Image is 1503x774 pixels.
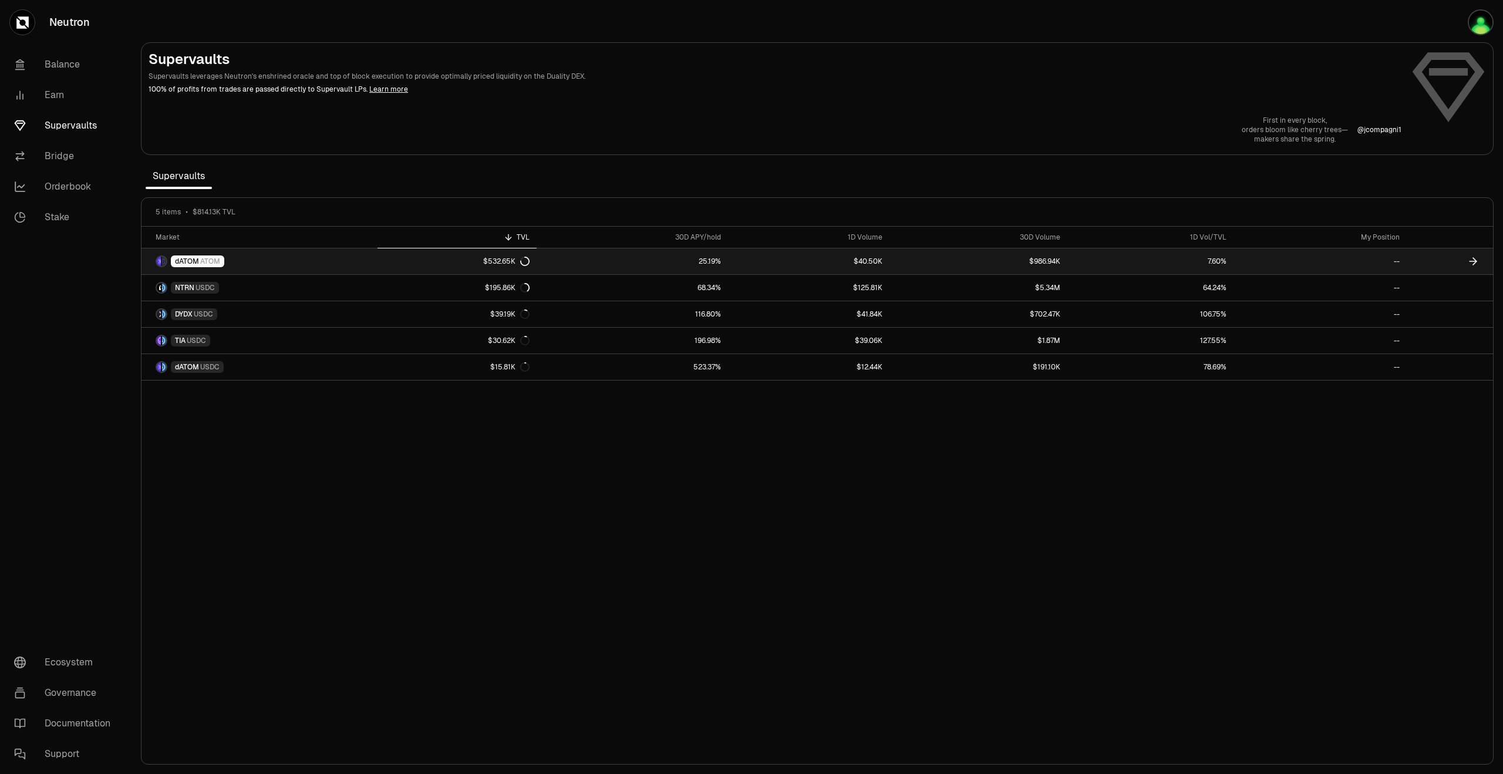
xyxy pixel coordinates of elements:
[193,207,235,217] span: $814.13K TVL
[162,336,166,345] img: USDC Logo
[378,328,537,354] a: $30.62K
[1357,125,1401,134] a: @jcompagni1
[1242,125,1348,134] p: orders bloom like cherry trees—
[1234,275,1406,301] a: --
[5,647,127,678] a: Ecosystem
[488,336,530,345] div: $30.62K
[5,110,127,141] a: Supervaults
[5,49,127,80] a: Balance
[889,301,1067,327] a: $702.47K
[200,362,220,372] span: USDC
[378,248,537,274] a: $532.65K
[378,354,537,380] a: $15.81K
[1241,233,1399,242] div: My Position
[889,275,1067,301] a: $5.34M
[728,328,890,354] a: $39.06K
[162,283,166,292] img: USDC Logo
[200,257,220,266] span: ATOM
[157,283,161,292] img: NTRN Logo
[544,233,721,242] div: 30D APY/hold
[157,257,161,266] img: dATOM Logo
[5,708,127,739] a: Documentation
[728,301,890,327] a: $41.84K
[537,275,728,301] a: 68.34%
[175,362,199,372] span: dATOM
[175,336,186,345] span: TIA
[1074,233,1227,242] div: 1D Vol/TVL
[1468,9,1494,35] img: Jay Keplr
[537,301,728,327] a: 116.80%
[175,309,193,319] span: DYDX
[156,207,181,217] span: 5 items
[1067,301,1234,327] a: 106.75%
[490,309,530,319] div: $39.19K
[537,354,728,380] a: 523.37%
[149,50,1401,69] h2: Supervaults
[1234,328,1406,354] a: --
[162,309,166,319] img: USDC Logo
[889,354,1067,380] a: $191.10K
[1067,248,1234,274] a: 7.60%
[537,328,728,354] a: 196.98%
[728,248,890,274] a: $40.50K
[1067,275,1234,301] a: 64.24%
[157,362,161,372] img: dATOM Logo
[1242,134,1348,144] p: makers share the spring.
[1242,116,1348,125] p: First in every block,
[5,171,127,202] a: Orderbook
[156,233,370,242] div: Market
[149,84,1401,95] p: 100% of profits from trades are passed directly to Supervault LPs.
[5,202,127,233] a: Stake
[735,233,883,242] div: 1D Volume
[146,164,212,188] span: Supervaults
[175,257,199,266] span: dATOM
[175,283,194,292] span: NTRN
[490,362,530,372] div: $15.81K
[728,354,890,380] a: $12.44K
[5,80,127,110] a: Earn
[141,354,378,380] a: dATOM LogoUSDC LogodATOMUSDC
[141,328,378,354] a: TIA LogoUSDC LogoTIAUSDC
[1067,354,1234,380] a: 78.69%
[5,739,127,769] a: Support
[162,257,166,266] img: ATOM Logo
[485,283,530,292] div: $195.86K
[141,275,378,301] a: NTRN LogoUSDC LogoNTRNUSDC
[157,336,161,345] img: TIA Logo
[187,336,206,345] span: USDC
[141,248,378,274] a: dATOM LogoATOM LogodATOMATOM
[483,257,530,266] div: $532.65K
[369,85,408,94] a: Learn more
[728,275,890,301] a: $125.81K
[194,309,213,319] span: USDC
[1242,116,1348,144] a: First in every block,orders bloom like cherry trees—makers share the spring.
[385,233,530,242] div: TVL
[141,301,378,327] a: DYDX LogoUSDC LogoDYDXUSDC
[1357,125,1401,134] p: @ jcompagni1
[1234,248,1406,274] a: --
[897,233,1060,242] div: 30D Volume
[378,275,537,301] a: $195.86K
[537,248,728,274] a: 25.19%
[1234,354,1406,380] a: --
[889,328,1067,354] a: $1.87M
[378,301,537,327] a: $39.19K
[5,678,127,708] a: Governance
[1067,328,1234,354] a: 127.55%
[196,283,215,292] span: USDC
[149,71,1401,82] p: Supervaults leverages Neutron's enshrined oracle and top of block execution to provide optimally ...
[889,248,1067,274] a: $986.94K
[5,141,127,171] a: Bridge
[162,362,166,372] img: USDC Logo
[1234,301,1406,327] a: --
[157,309,161,319] img: DYDX Logo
